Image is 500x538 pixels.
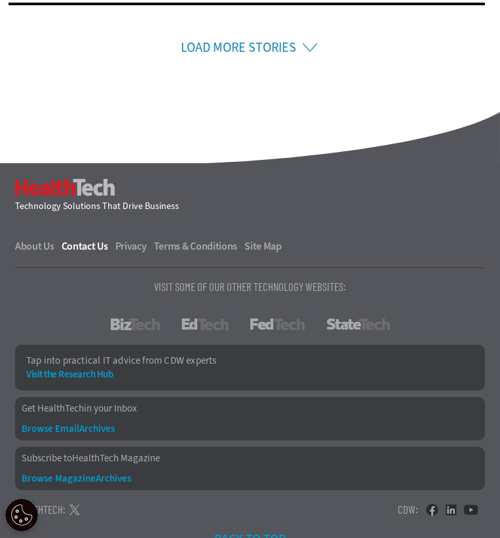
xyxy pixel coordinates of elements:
[154,241,243,252] a: Terms & Conditions
[5,499,38,531] div: Cookie Settings
[181,39,296,56] a: Load More Stories
[15,173,115,202] h3: HealthTech
[22,474,478,484] a: Browse MagazineArchives
[15,202,485,211] h4: Technology Solutions That Drive Business
[5,499,38,531] button: Open Preferences
[22,424,478,434] a: Browse EmailArchives
[111,318,160,330] a: BizTech
[26,370,474,379] a: Visit the Research Hub
[15,504,66,515] h4: HealthTech:
[326,318,390,330] a: StateTech
[22,453,478,463] a: Subscribe toHealthTech Magazine
[62,241,113,252] a: Contact Us
[250,318,305,330] a: FedTech
[244,241,282,252] a: Site Map
[398,504,418,515] h4: CDW:
[182,318,229,330] a: EdTech
[22,404,478,413] a: Get HealthTechin your Inbox
[15,241,60,252] a: About Us
[115,241,152,252] a: Privacy
[15,267,485,305] p: Visit Some Of Our Other Technology Websites:
[26,356,474,366] p: Tap into practical IT advice from CDW experts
